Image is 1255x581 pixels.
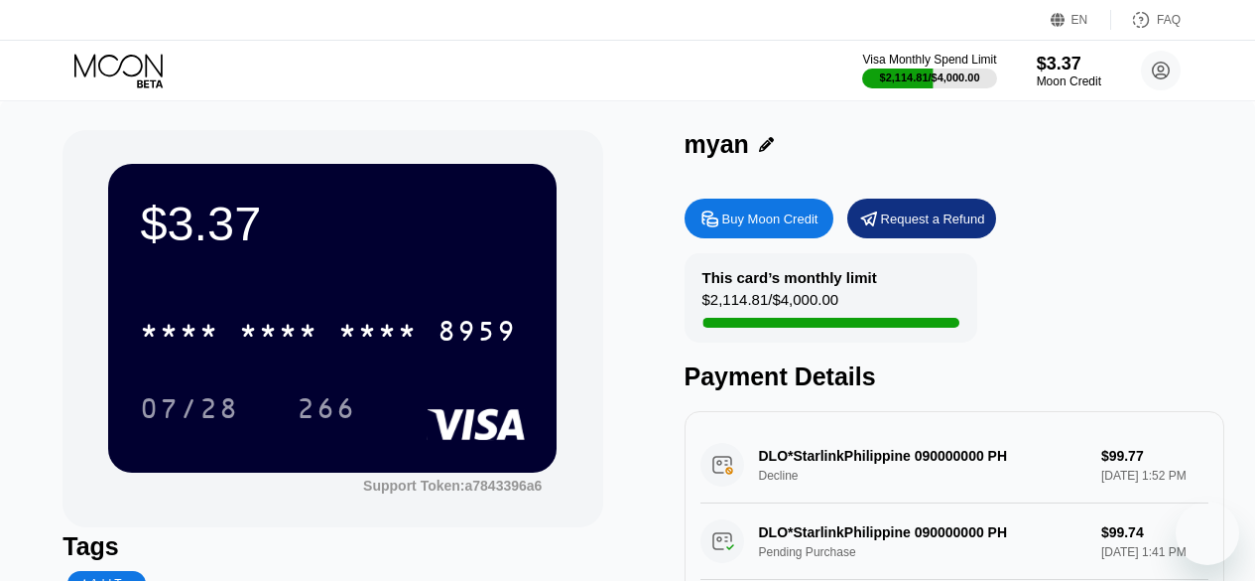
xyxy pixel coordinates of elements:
[722,211,818,227] div: Buy Moon Credit
[685,363,1224,391] div: Payment Details
[438,318,517,350] div: 8959
[140,196,525,251] div: $3.37
[1071,13,1088,27] div: EN
[685,130,749,159] div: myan
[1111,10,1181,30] div: FAQ
[363,478,542,494] div: Support Token:a7843396a6
[685,199,833,238] div: Buy Moon Credit
[862,53,996,88] div: Visa Monthly Spend Limit$2,114.81/$4,000.00
[140,395,239,427] div: 07/28
[880,72,980,83] div: $2,114.81 / $4,000.00
[702,291,839,318] div: $2,114.81 / $4,000.00
[847,199,996,238] div: Request a Refund
[862,53,996,67] div: Visa Monthly Spend Limit
[1037,74,1101,88] div: Moon Credit
[297,395,356,427] div: 266
[881,211,985,227] div: Request a Refund
[702,269,877,286] div: This card’s monthly limit
[1157,13,1181,27] div: FAQ
[1037,54,1101,74] div: $3.37
[1037,54,1101,88] div: $3.37Moon Credit
[282,383,371,433] div: 266
[63,532,602,561] div: Tags
[1051,10,1111,30] div: EN
[363,478,542,494] div: Support Token: a7843396a6
[1176,502,1239,565] iframe: Button to launch messaging window
[125,383,254,433] div: 07/28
